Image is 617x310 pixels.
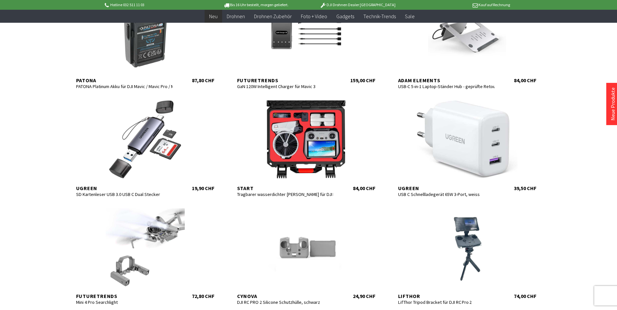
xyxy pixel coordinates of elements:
[350,77,375,84] div: 159,00 CHF
[104,1,205,9] p: Hotline 032 511 11 03
[209,13,218,19] span: Neu
[70,208,221,299] a: Futuretrends Mini 4 Pro Searchlight 72,80 CHF
[514,293,536,299] div: 74,00 CHF
[237,293,334,299] div: CYNOVA
[231,100,382,191] a: start Tragbarer wasserdichter [PERSON_NAME] für DJI Flip Fly More Combo 84,00 CHF
[205,1,307,9] p: Bis 16 Uhr bestellt, morgen geliefert.
[301,13,327,19] span: Foto + Video
[76,293,173,299] div: Futuretrends
[205,10,222,23] a: Neu
[192,77,214,84] div: 87,80 CHF
[76,77,173,84] div: Patona
[398,77,495,84] div: ADAM elements
[249,10,296,23] a: Drohnen Zubehör
[405,13,415,19] span: Sale
[192,293,214,299] div: 72,80 CHF
[398,293,495,299] div: Lifthor
[514,185,536,191] div: 39,50 CHF
[398,299,495,305] div: LifThor Tripod Bracket für DJI RC Pro 2
[231,208,382,299] a: CYNOVA DJI RC PRO 2 Silicone Schutzhülle, schwarz 24,90 CHF
[353,185,375,191] div: 84,00 CHF
[254,13,292,19] span: Drohnen Zubehör
[610,87,616,121] a: Neue Produkte
[398,185,495,191] div: UGREEN
[363,13,396,19] span: Technik-Trends
[392,100,543,191] a: UGREEN USB C Schnellladegerät 65W 3-Port, weiss 39,50 CHF
[332,10,359,23] a: Gadgets
[70,100,221,191] a: UGREEN SD Kartenleser USB 3.0 USB C Dual Stecker 19,90 CHF
[222,10,249,23] a: Drohnen
[237,185,334,191] div: start
[237,299,334,305] div: DJI RC PRO 2 Silicone Schutzhülle, schwarz
[76,185,173,191] div: UGREEN
[237,191,334,197] div: Tragbarer wasserdichter [PERSON_NAME] für DJI Flip Fly More Combo
[392,208,543,299] a: Lifthor LifThor Tripod Bracket für DJI RC Pro 2 74,00 CHF
[400,10,419,23] a: Sale
[398,191,495,197] div: USB C Schnellladegerät 65W 3-Port, weiss
[336,13,354,19] span: Gadgets
[227,13,245,19] span: Drohnen
[237,84,334,89] div: GaN 120W Intelligent Charger für Mavic 3
[514,77,536,84] div: 84,00 CHF
[359,10,400,23] a: Technik-Trends
[296,10,332,23] a: Foto + Video
[307,1,408,9] p: DJI Drohnen Dealer [GEOGRAPHIC_DATA]
[409,1,510,9] p: Kauf auf Rechnung
[76,84,173,89] div: PATONA Platinum Akku für DJI Mavic / Mavic Pro / Mavic Pro Platinum
[353,293,375,299] div: 24,90 CHF
[76,191,173,197] div: SD Kartenleser USB 3.0 USB C Dual Stecker
[398,84,495,89] div: USB-C 5-in-1 Laptop-Ständer Hub - geprüfte Retoure
[192,185,214,191] div: 19,90 CHF
[76,299,173,305] div: Mini 4 Pro Searchlight
[237,77,334,84] div: Futuretrends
